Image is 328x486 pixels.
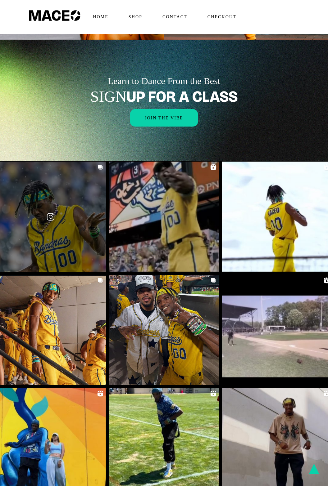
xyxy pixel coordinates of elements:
span: Shop [126,12,145,22]
a: Join the Vibe [130,109,198,127]
span: Contact [160,12,190,22]
a: DOOT DOOT @_lahron @g_wray1 #publicdance #dootdoot #vibes #dancer #dancelife #vibes #letsdance #6... [109,162,219,272]
a: August🙏🏾 @chancetherapper @heykayadams @dmac24ballplayer @zackarie25 @jared_donalson @archdaddeh2... [109,275,219,385]
span: Home [90,12,111,22]
span: Join the Vibe [145,116,183,120]
span: Checkout [205,12,239,22]
span: Sign [90,88,127,105]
